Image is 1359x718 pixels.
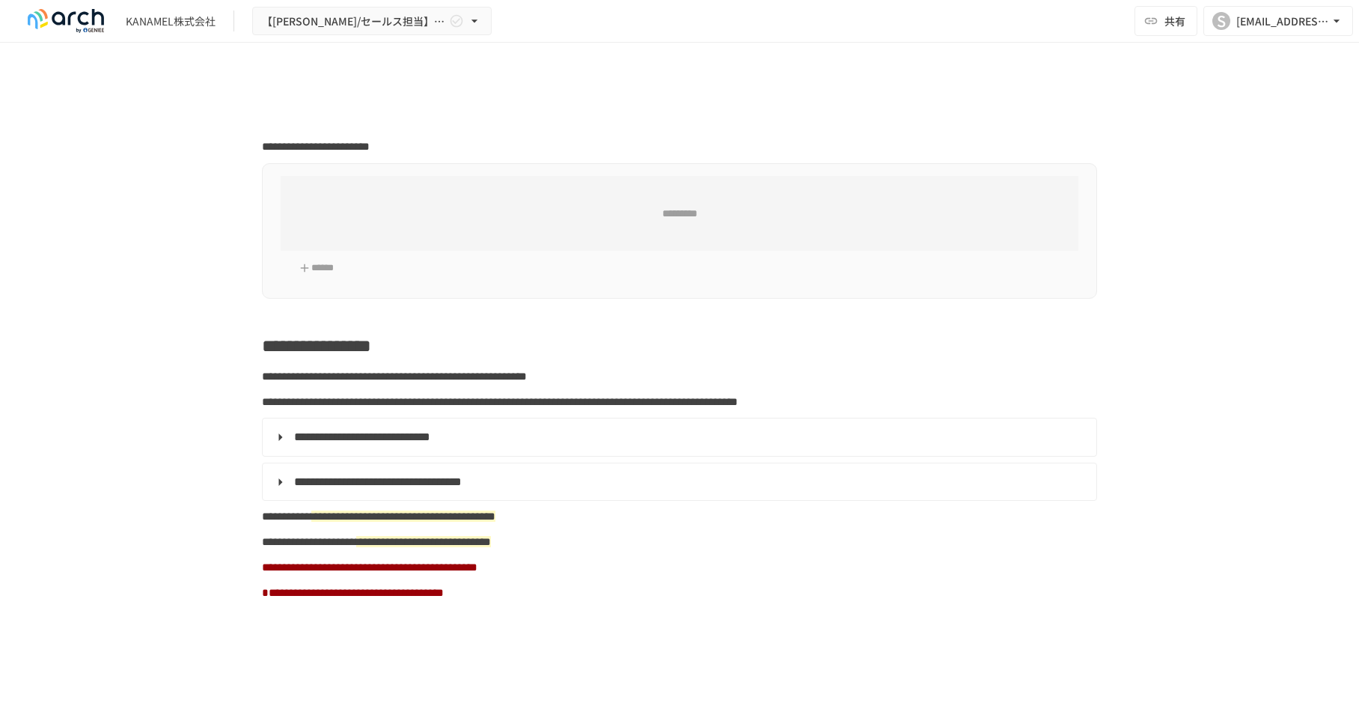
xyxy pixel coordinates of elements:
[1164,13,1185,29] span: 共有
[1203,6,1353,36] button: S[EMAIL_ADDRESS][DOMAIN_NAME]
[252,7,492,36] button: 【[PERSON_NAME]/セールス担当】KANAMEL株式会社様_初期設定サポート
[1236,12,1329,31] div: [EMAIL_ADDRESS][DOMAIN_NAME]
[18,9,114,33] img: logo-default@2x-9cf2c760.svg
[1212,12,1230,30] div: S
[126,13,216,29] div: KANAMEL株式会社
[1134,6,1197,36] button: 共有
[262,12,446,31] span: 【[PERSON_NAME]/セールス担当】KANAMEL株式会社様_初期設定サポート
